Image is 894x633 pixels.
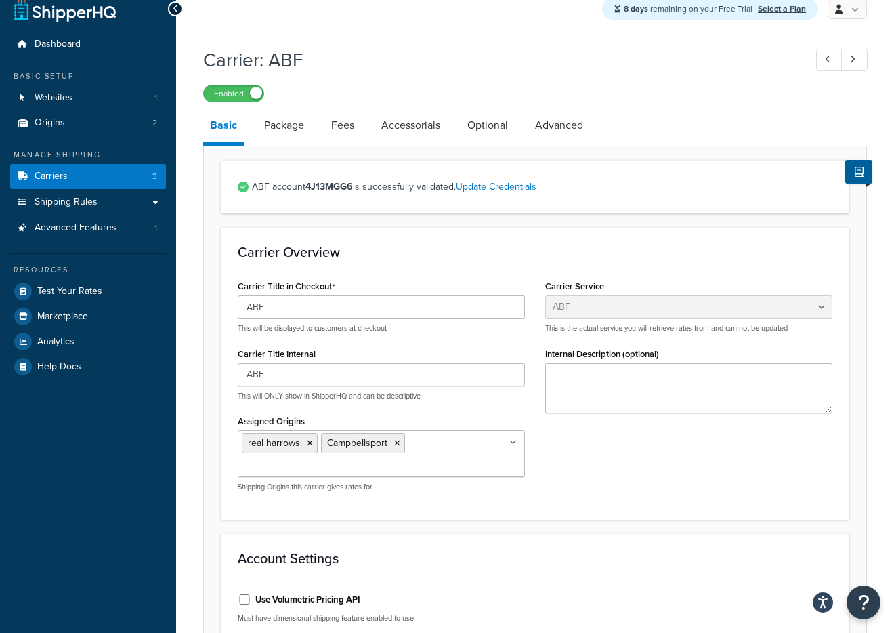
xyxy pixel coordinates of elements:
[461,109,515,142] a: Optional
[238,416,305,426] label: Assigned Origins
[10,329,166,354] a: Analytics
[10,264,166,276] div: Resources
[152,171,157,182] span: 3
[758,3,806,15] a: Select a Plan
[845,160,872,184] button: Show Help Docs
[35,171,68,182] span: Carriers
[456,180,536,194] a: Update Credentials
[238,245,832,260] h3: Carrier Overview
[35,92,72,104] span: Websites
[10,110,166,136] li: Origins
[10,354,166,379] a: Help Docs
[10,149,166,161] div: Manage Shipping
[152,117,157,129] span: 2
[545,281,604,291] label: Carrier Service
[10,85,166,110] li: Websites
[305,180,353,194] strong: 4J13MGG6
[10,32,166,57] a: Dashboard
[37,361,81,373] span: Help Docs
[10,110,166,136] a: Origins2
[35,39,81,50] span: Dashboard
[847,586,880,619] button: Open Resource Center
[248,436,300,450] span: real harrows
[35,222,116,234] span: Advanced Features
[252,178,832,197] span: ABF account is successfully validated.
[816,49,843,71] a: Previous Record
[10,216,166,241] li: Advanced Features
[10,164,166,189] li: Carriers
[624,3,754,15] span: remaining on your Free Trial
[257,109,311,142] a: Package
[238,613,525,624] p: Must have dimensional shipping feature enabled to use
[37,286,102,298] span: Test Your Rates
[35,197,98,208] span: Shipping Rules
[37,311,88,323] span: Marketplace
[203,109,244,146] a: Basic
[10,190,166,215] a: Shipping Rules
[35,117,65,129] span: Origins
[10,279,166,304] a: Test Your Rates
[238,482,525,492] p: Shipping Origins this carrier gives rates for
[841,49,868,71] a: Next Record
[10,304,166,329] a: Marketplace
[10,216,166,241] a: Advanced Features1
[238,391,525,401] p: This will ONLY show in ShipperHQ and can be descriptive
[327,436,387,450] span: Campbellsport
[203,47,791,73] h1: Carrier: ABF
[545,349,659,359] label: Internal Description (optional)
[238,281,335,292] label: Carrier Title in Checkout
[624,3,648,15] strong: 8 days
[324,109,361,142] a: Fees
[238,551,832,566] h3: Account Settings
[255,594,360,606] label: Use Volumetric Pricing API
[238,323,525,333] p: This will be displayed to customers at checkout
[10,85,166,110] a: Websites1
[10,164,166,189] a: Carriers3
[37,336,74,348] span: Analytics
[545,323,832,333] p: This is the actual service you will retrieve rates from and can not be updated
[238,349,316,359] label: Carrier Title Internal
[375,109,447,142] a: Accessorials
[528,109,590,142] a: Advanced
[154,92,157,104] span: 1
[204,85,263,102] label: Enabled
[154,222,157,234] span: 1
[10,70,166,82] div: Basic Setup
